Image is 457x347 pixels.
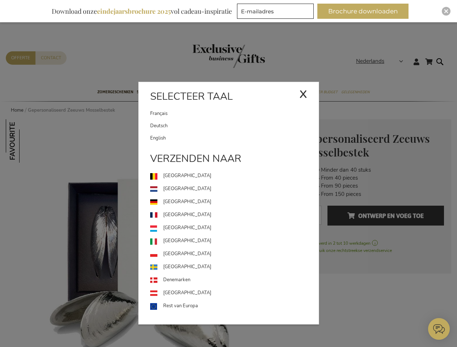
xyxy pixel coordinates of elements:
[48,4,235,19] div: Download onze vol cadeau-inspiratie
[442,7,450,16] div: Close
[150,274,319,287] a: Denemarken
[444,9,448,13] img: Close
[139,89,319,107] div: Selecteer taal
[150,196,319,209] a: [GEOGRAPHIC_DATA]
[299,82,307,104] div: x
[139,151,319,170] div: Verzenden naar
[237,4,314,19] input: E-mailadres
[428,318,450,340] iframe: belco-activator-frame
[150,287,319,300] a: [GEOGRAPHIC_DATA]
[237,4,316,21] form: marketing offers and promotions
[150,120,319,132] a: Deutsch
[150,107,299,120] a: Français
[150,248,319,261] a: [GEOGRAPHIC_DATA]
[150,132,319,144] a: English
[150,261,319,274] a: [GEOGRAPHIC_DATA]
[150,235,319,248] a: [GEOGRAPHIC_DATA]
[150,183,319,196] a: [GEOGRAPHIC_DATA]
[97,7,171,16] b: eindejaarsbrochure 2025
[150,222,319,235] a: [GEOGRAPHIC_DATA]
[317,4,409,19] button: Brochure downloaden
[150,300,319,313] a: Rest van Europa
[150,170,319,183] a: [GEOGRAPHIC_DATA]
[150,209,319,222] a: [GEOGRAPHIC_DATA]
